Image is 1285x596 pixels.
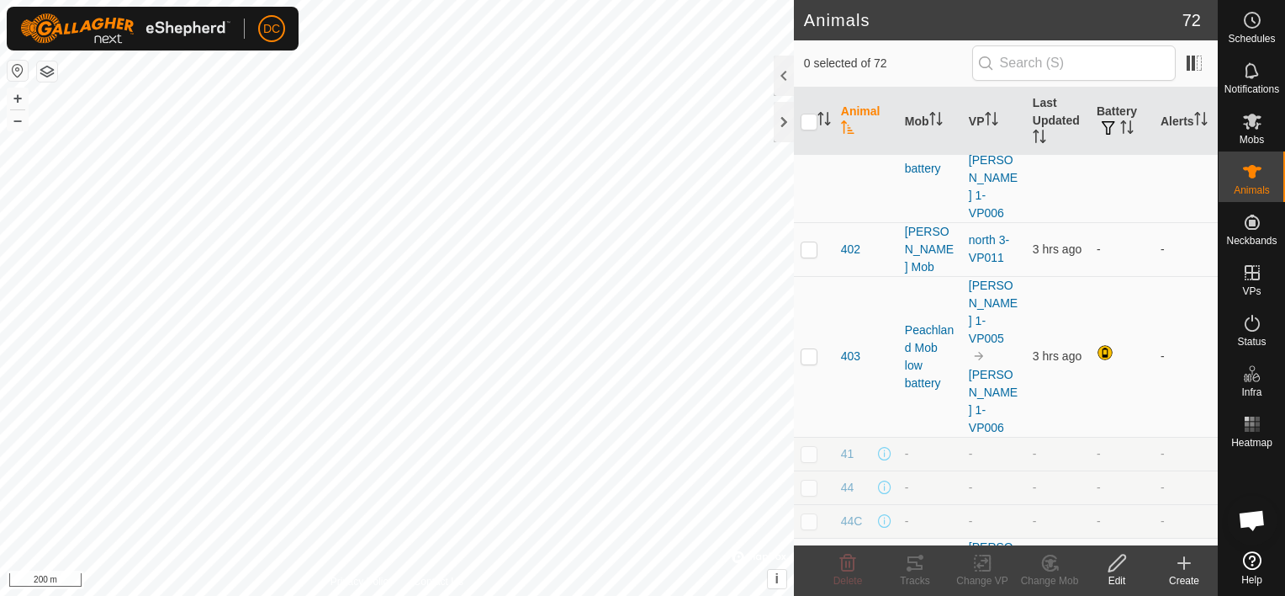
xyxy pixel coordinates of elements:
span: DC [263,20,280,38]
span: 44C [841,513,863,530]
p-sorticon: Activate to sort [841,123,854,136]
h2: Animals [804,10,1182,30]
p-sorticon: Activate to sort [1033,132,1046,146]
span: 6 Oct 2025, 9:07 am [1033,349,1081,363]
th: Animal [834,88,898,156]
button: – [8,110,28,130]
span: 72 [1182,8,1201,33]
span: Notifications [1224,84,1279,94]
span: 6 Oct 2025, 9:07 am [1033,242,1081,256]
app-display-virtual-paddock-transition: - [969,481,973,494]
div: Edit [1083,573,1150,588]
app-display-virtual-paddock-transition: - [969,514,973,528]
th: Mob [898,88,962,156]
td: - [1154,222,1218,276]
input: Search (S) [972,45,1176,81]
app-display-virtual-paddock-transition: - [969,447,973,460]
th: Last Updated [1026,88,1090,156]
td: - [1154,504,1218,538]
a: [PERSON_NAME] 1-VP006 [969,153,1018,220]
a: Contact Us [414,574,463,589]
span: Heatmap [1231,438,1272,448]
span: - [1033,447,1037,460]
span: - [1033,481,1037,494]
th: VP [962,88,1026,156]
p-sorticon: Activate to sort [1194,114,1208,128]
span: Neckbands [1226,236,1277,246]
div: Create [1150,573,1218,588]
a: [PERSON_NAME] 1-VP005 [969,279,1018,345]
td: - [1154,437,1218,471]
td: - [1090,437,1154,471]
th: Alerts [1154,88,1218,156]
span: Schedules [1228,34,1275,44]
span: 403 [841,348,860,365]
img: Gallagher Logo [20,13,230,44]
td: - [1154,471,1218,504]
p-sorticon: Activate to sort [929,114,943,128]
span: Status [1237,337,1266,347]
a: Help [1219,545,1285,592]
span: i [775,572,779,586]
button: Reset Map [8,61,28,81]
td: - [1154,276,1218,437]
span: 41 [841,445,854,463]
p-sorticon: Activate to sort [1120,123,1134,136]
a: north 3-VP011 [969,233,1009,264]
span: Mobs [1240,135,1264,145]
div: Change VP [949,573,1016,588]
span: 402 [841,241,860,258]
p-sorticon: Activate to sort [985,114,998,128]
td: - [1090,471,1154,504]
button: i [768,570,786,588]
div: Change Mob [1016,573,1083,588]
p-sorticon: Activate to sort [817,114,831,128]
span: Animals [1234,185,1270,195]
th: Battery [1090,88,1154,156]
div: - [905,479,955,497]
span: VPs [1242,286,1261,296]
td: - [1090,222,1154,276]
button: + [8,88,28,109]
a: Privacy Policy [331,574,394,589]
a: [PERSON_NAME] 1-VP006 [969,368,1018,434]
div: Open chat [1227,495,1277,545]
span: Infra [1241,387,1261,397]
img: to [972,349,986,363]
button: Map Layers [37,61,57,82]
div: [PERSON_NAME] Mob [905,223,955,276]
span: - [1033,514,1037,528]
div: - [905,513,955,530]
div: Peachland Mob low battery [905,322,955,392]
span: Delete [833,575,863,587]
span: Help [1241,575,1262,585]
div: Tracks [881,573,949,588]
span: 44 [841,479,854,497]
div: - [905,445,955,463]
span: 0 selected of 72 [804,55,972,72]
td: - [1090,504,1154,538]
